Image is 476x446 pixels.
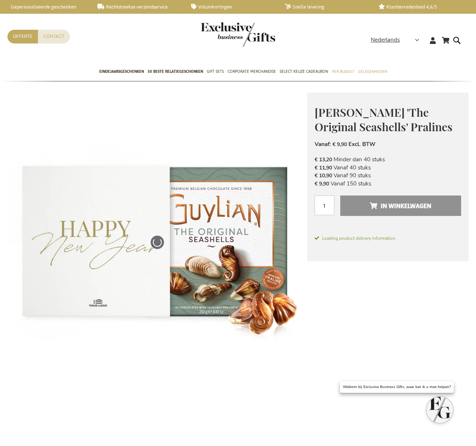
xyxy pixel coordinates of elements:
span: Loading product delivery information. [315,235,461,242]
a: Klanttevredenheid 4,6/5 [379,4,460,10]
a: Gelegenheden [358,63,387,81]
a: Offerte [7,30,38,43]
a: 50 beste relatiegeschenken [148,63,203,81]
a: Guylian 'The Original Seashells' Pralines [123,395,156,432]
img: Exclusive Business gifts logo [201,22,275,47]
span: Eindejaarsgeschenken [99,68,144,75]
a: Per Budget [332,63,354,81]
a: Snelle levering [285,4,367,10]
span: Gift Sets [207,68,224,75]
a: Corporate Merchandise [228,63,276,81]
a: Gift Sets [207,63,224,81]
a: Guylian 'The Original Seashells' Pralines [197,395,230,432]
span: Per Budget [332,68,354,75]
span: € 13,20 [315,156,332,163]
a: Eindejaarsgeschenken [99,63,144,81]
span: € 11,90 [315,164,332,171]
span: [PERSON_NAME] 'The Original Seashells' Pralines [315,105,453,134]
span: Gelegenheden [358,68,387,75]
li: Vanaf 150 stuks [315,180,461,188]
li: Vanaf 40 stuks [315,164,461,172]
a: Rechtstreekse verzendservice [97,4,179,10]
li: Minder dan 40 stuks [315,156,461,164]
a: Guylian 'The Original Seashells' Pralines [160,395,193,432]
span: € 10,90 [315,172,332,179]
span: Vanaf: [315,140,331,148]
span: Corporate Merchandise [228,68,276,75]
a: store logo [201,22,238,47]
li: Vanaf 90 stuks [315,172,461,180]
a: Contact [38,30,70,43]
span: € 9,90 [332,141,347,148]
span: Excl. BTW [348,140,376,148]
span: Nederlands [371,36,400,44]
img: Guylian 'The Original Seashells' Pralines [7,93,307,392]
span: 50 beste relatiegeschenken [148,68,203,75]
input: Aantal [315,195,334,215]
span: € 9,90 [315,180,329,187]
span: Select Keuze Cadeaubon [280,68,328,75]
a: Gepersonaliseerde geschenken [4,4,86,10]
a: Volumkortingen [191,4,273,10]
a: Select Keuze Cadeaubon [280,63,328,81]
